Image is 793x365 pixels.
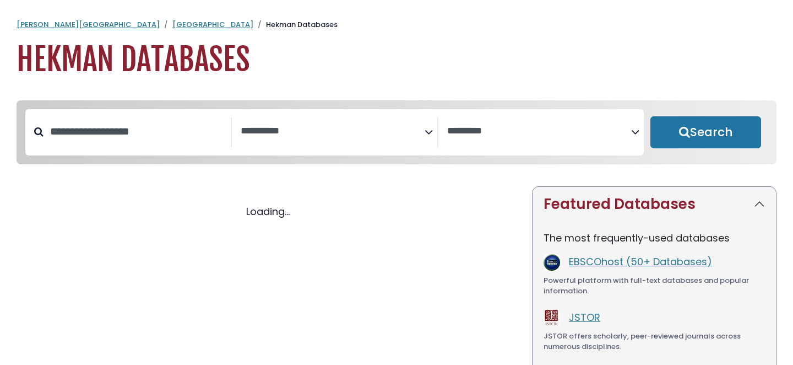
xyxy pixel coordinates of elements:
button: Featured Databases [533,187,776,222]
input: Search database by title or keyword [44,122,231,141]
a: JSTOR [569,310,600,324]
textarea: Search [447,126,631,137]
li: Hekman Databases [253,19,338,30]
p: The most frequently-used databases [544,230,765,245]
div: JSTOR offers scholarly, peer-reviewed journals across numerous disciplines. [544,331,765,352]
a: [PERSON_NAME][GEOGRAPHIC_DATA] [17,19,160,30]
div: Powerful platform with full-text databases and popular information. [544,275,765,297]
div: Loading... [17,204,519,219]
a: EBSCOhost (50+ Databases) [569,255,712,269]
nav: Search filters [17,100,776,164]
textarea: Search [241,126,425,137]
h1: Hekman Databases [17,41,776,78]
nav: breadcrumb [17,19,776,30]
a: [GEOGRAPHIC_DATA] [172,19,253,30]
button: Submit for Search Results [650,116,761,148]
